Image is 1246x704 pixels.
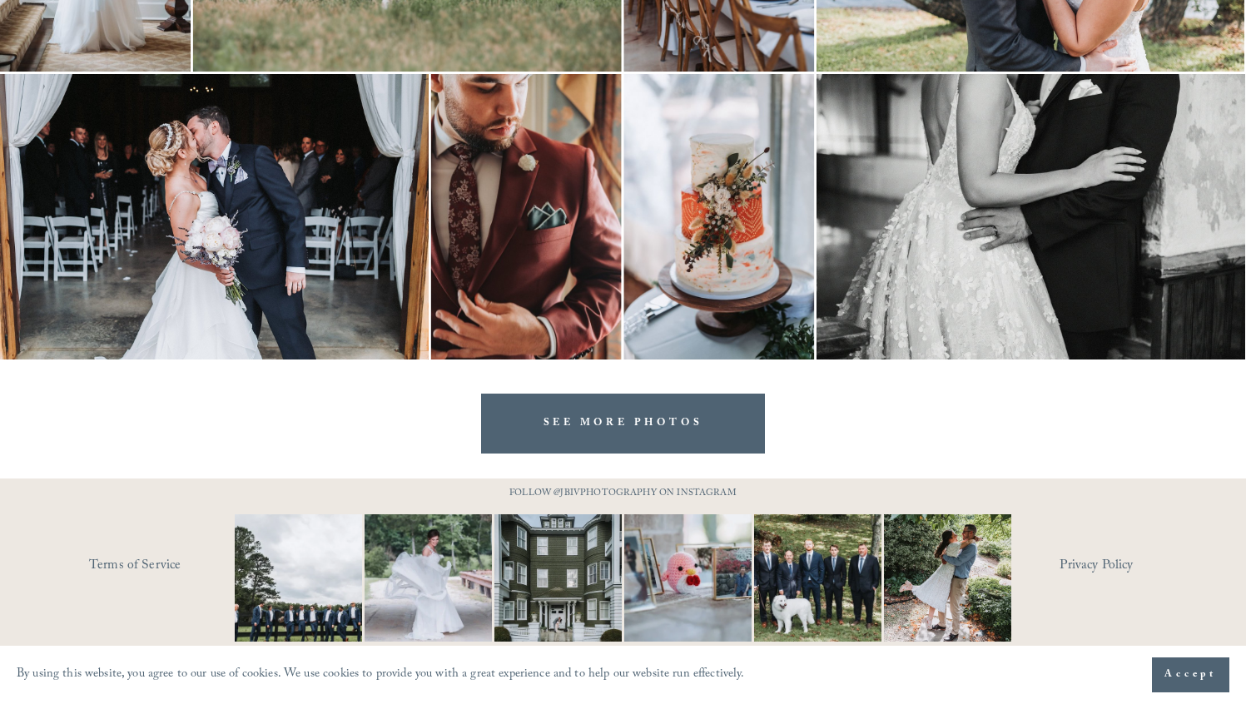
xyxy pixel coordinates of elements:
img: Definitely, not your typical #WideShotWednesday moment. It&rsquo;s all about the suits, the smile... [203,514,395,642]
img: Man in maroon suit with floral tie and pocket square [431,74,622,359]
img: This has got to be one of the cutest detail shots I've ever taken for a wedding! 📷 @thewoobles #I... [593,514,784,642]
img: Three-tier wedding cake with a white, orange, and light blue marbled design, decorated with a flo... [623,74,814,359]
a: Terms of Service [89,553,283,579]
img: It&rsquo;s that time of year where weddings and engagements pick up and I get the joy of capturin... [884,493,1011,662]
a: SEE MORE PHOTOS [481,394,766,453]
p: FOLLOW @JBIVPHOTOGRAPHY ON INSTAGRAM [478,485,769,503]
a: Privacy Policy [1060,553,1205,579]
span: Accept [1164,667,1217,683]
img: Not every photo needs to be perfectly still, sometimes the best ones are the ones that feel like ... [333,514,524,642]
button: Accept [1152,657,1229,692]
img: Wideshots aren't just &quot;nice to have,&quot; they're a wedding day essential! 🙌 #Wideshotwedne... [475,514,640,642]
img: Close-up of a bride and groom embracing, with the groom's hand on the bride's waist, wearing wedd... [817,74,1245,359]
img: Happy #InternationalDogDay to all the pups who have made wedding days, engagement sessions, and p... [722,514,914,642]
p: By using this website, you agree to our use of cookies. We use cookies to provide you with a grea... [17,663,745,687]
